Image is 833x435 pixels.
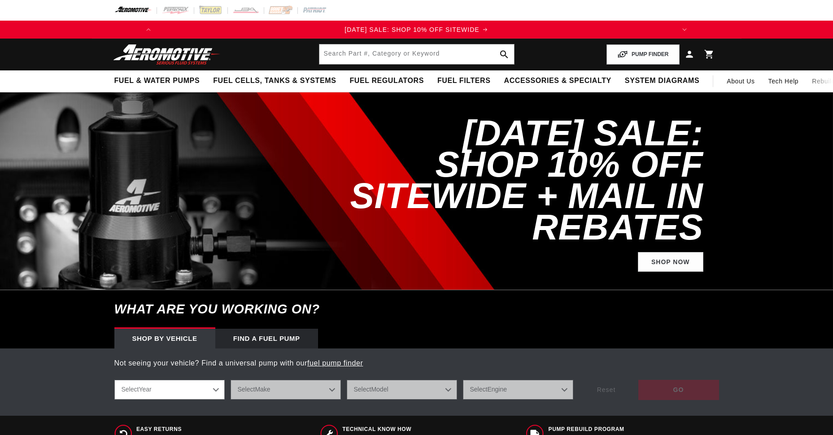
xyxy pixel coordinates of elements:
span: About Us [727,78,754,85]
select: Make [231,380,341,400]
summary: System Diagrams [618,70,706,91]
a: [DATE] SALE: SHOP 10% OFF SITEWIDE [157,25,675,35]
div: 1 of 3 [157,25,675,35]
span: Pump Rebuild program [549,426,712,433]
div: Find a Fuel Pump [215,329,318,348]
div: Shop by vehicle [114,329,215,348]
button: PUMP FINDER [606,44,679,65]
input: Search by Part Number, Category or Keyword [319,44,514,64]
span: Fuel Cells, Tanks & Systems [213,76,336,86]
summary: Fuel Cells, Tanks & Systems [206,70,343,91]
div: Announcement [157,25,675,35]
summary: Fuel Regulators [343,70,430,91]
span: Fuel & Water Pumps [114,76,200,86]
p: Not seeing your vehicle? Find a universal pump with our [114,357,719,369]
span: System Diagrams [625,76,699,86]
span: Tech Help [768,76,799,86]
span: [DATE] SALE: SHOP 10% OFF SITEWIDE [345,26,479,33]
summary: Fuel Filters [431,70,497,91]
button: search button [494,44,514,64]
img: Aeromotive [111,44,223,65]
slideshow-component: Translation missing: en.sections.announcements.announcement_bar [92,21,741,39]
summary: Tech Help [762,70,806,92]
a: fuel pump finder [307,359,363,367]
summary: Fuel & Water Pumps [108,70,207,91]
a: About Us [720,70,761,92]
select: Engine [463,380,573,400]
span: Accessories & Specialty [504,76,611,86]
summary: Accessories & Specialty [497,70,618,91]
select: Model [347,380,457,400]
h6: What are you working on? [92,290,741,328]
h2: [DATE] SALE: SHOP 10% OFF SITEWIDE + MAIL IN REBATES [320,117,703,243]
select: Year [114,380,225,400]
button: Translation missing: en.sections.announcements.next_announcement [676,21,693,39]
span: Easy Returns [136,426,228,433]
span: Fuel Filters [437,76,491,86]
span: Fuel Regulators [349,76,423,86]
button: Translation missing: en.sections.announcements.previous_announcement [140,21,157,39]
span: Technical Know How [342,426,474,433]
a: Shop Now [638,252,703,272]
